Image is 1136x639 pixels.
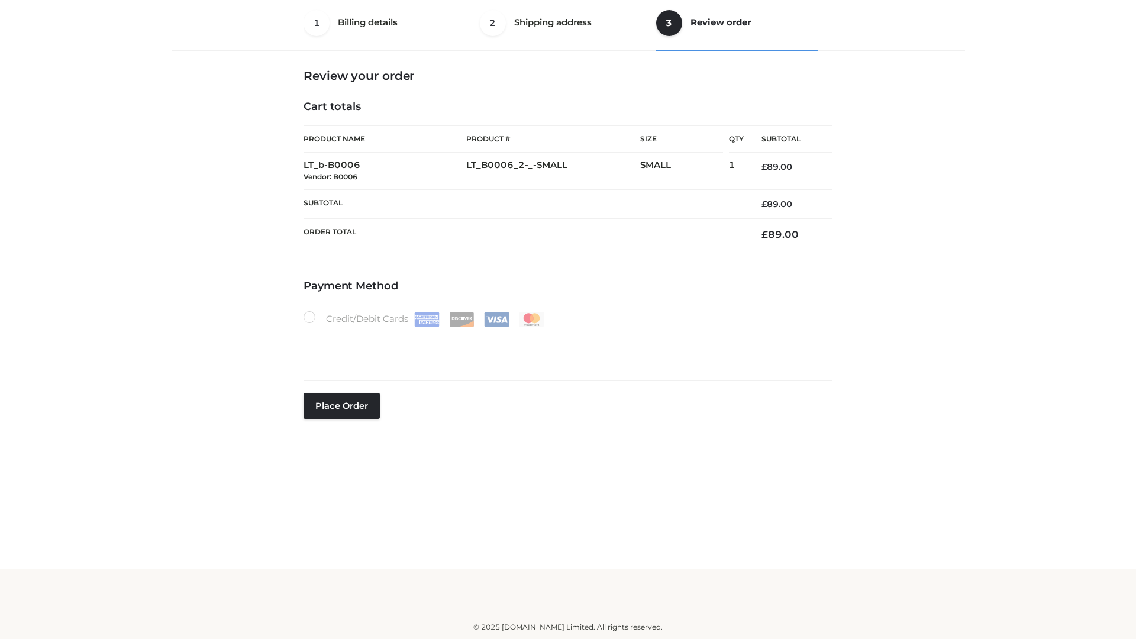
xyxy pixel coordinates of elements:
img: Visa [484,312,509,327]
img: Amex [414,312,440,327]
th: Product Name [304,125,466,153]
bdi: 89.00 [761,199,792,209]
img: Discover [449,312,475,327]
bdi: 89.00 [761,228,799,240]
h3: Review your order [304,69,832,83]
label: Credit/Debit Cards [304,311,546,327]
iframe: Secure payment input frame [301,325,830,368]
th: Subtotal [304,189,744,218]
h4: Payment Method [304,280,832,293]
span: £ [761,199,767,209]
th: Product # [466,125,640,153]
td: LT_b-B0006 [304,153,466,190]
th: Qty [729,125,744,153]
span: £ [761,162,767,172]
bdi: 89.00 [761,162,792,172]
span: £ [761,228,768,240]
div: © 2025 [DOMAIN_NAME] Limited. All rights reserved. [176,621,960,633]
td: LT_B0006_2-_-SMALL [466,153,640,190]
th: Order Total [304,219,744,250]
h4: Cart totals [304,101,832,114]
button: Place order [304,393,380,419]
th: Size [640,126,723,153]
th: Subtotal [744,126,832,153]
small: Vendor: B0006 [304,172,357,181]
td: 1 [729,153,744,190]
img: Mastercard [519,312,544,327]
td: SMALL [640,153,729,190]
